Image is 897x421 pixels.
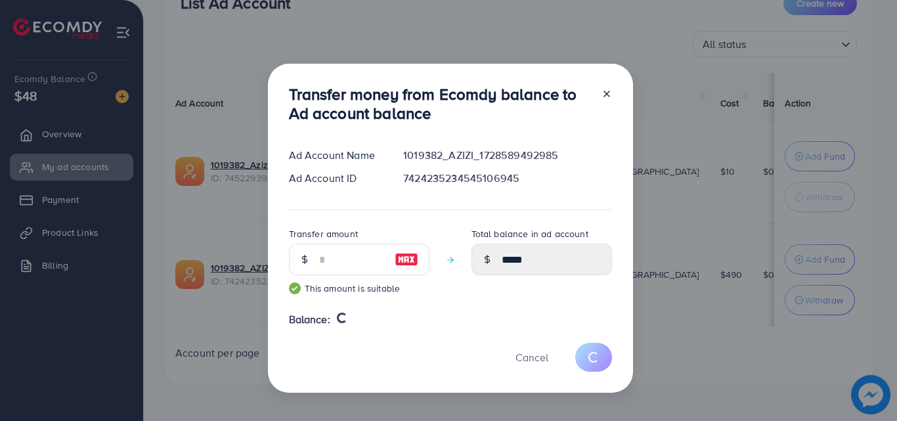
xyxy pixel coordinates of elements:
[289,227,358,240] label: Transfer amount
[289,282,429,295] small: This amount is suitable
[278,171,393,186] div: Ad Account ID
[471,227,588,240] label: Total balance in ad account
[515,350,548,365] span: Cancel
[499,343,565,371] button: Cancel
[395,252,418,267] img: image
[393,148,622,163] div: 1019382_AZIZI_1728589492985
[289,312,330,327] span: Balance:
[289,282,301,294] img: guide
[393,171,622,186] div: 7424235234545106945
[278,148,393,163] div: Ad Account Name
[289,85,591,123] h3: Transfer money from Ecomdy balance to Ad account balance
